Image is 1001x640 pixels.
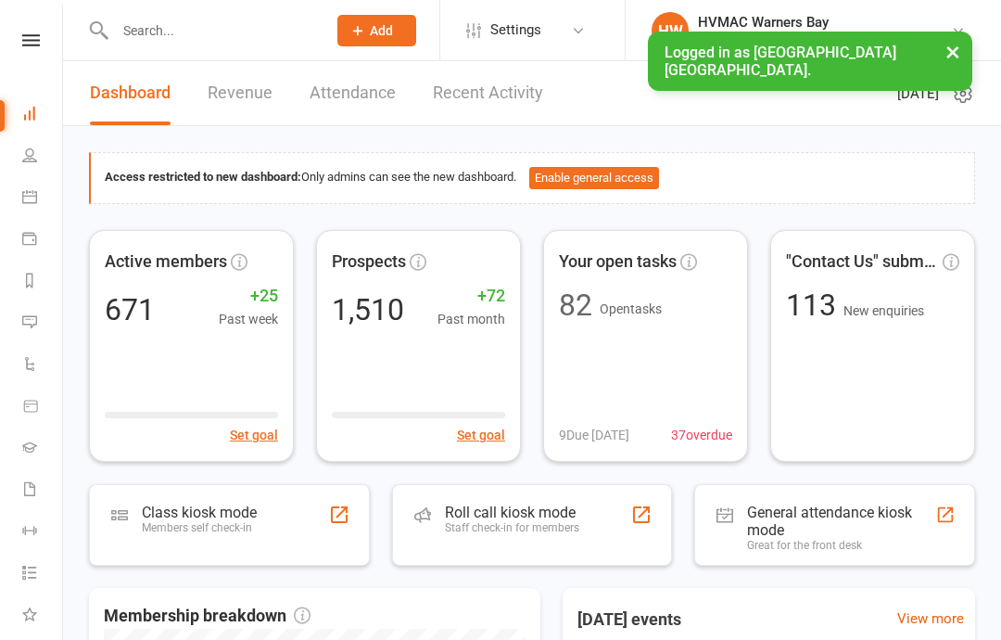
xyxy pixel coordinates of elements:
div: 1,510 [332,295,404,325]
div: General attendance kiosk mode [747,504,935,539]
a: Calendar [22,178,64,220]
div: Class kiosk mode [142,504,257,521]
span: 37 overdue [671,425,732,445]
span: Logged in as [GEOGRAPHIC_DATA] [GEOGRAPHIC_DATA]. [665,44,896,79]
button: Set goal [457,425,505,445]
span: Membership breakdown [104,603,310,630]
span: Add [370,23,393,38]
div: Only admins can see the new dashboard. [105,167,960,189]
div: Staff check-in for members [445,521,579,534]
button: Add [337,15,416,46]
div: Members self check-in [142,521,257,534]
span: +72 [437,283,505,310]
button: Set goal [230,425,278,445]
input: Search... [109,18,313,44]
div: Roll call kiosk mode [445,504,579,521]
button: × [936,32,969,71]
span: Open tasks [600,301,662,316]
a: View more [897,608,964,630]
button: Enable general access [529,167,659,189]
span: Your open tasks [559,249,677,275]
span: New enquiries [843,303,924,318]
span: Past month [437,309,505,329]
div: HVMAC Warners Bay [698,14,951,31]
div: 671 [105,295,155,325]
div: [GEOGRAPHIC_DATA] [GEOGRAPHIC_DATA] [698,31,951,47]
strong: Access restricted to new dashboard: [105,170,301,184]
a: Dashboard [22,95,64,136]
a: What's New [22,595,64,637]
div: HW [652,12,689,49]
div: 82 [559,290,592,320]
span: "Contact Us" submissions [786,249,939,275]
span: +25 [219,283,278,310]
span: Past week [219,309,278,329]
h3: [DATE] events [563,603,696,636]
a: People [22,136,64,178]
span: Settings [490,9,541,51]
a: Payments [22,220,64,262]
span: 9 Due [DATE] [559,425,629,445]
a: Reports [22,262,64,303]
span: Active members [105,249,227,275]
div: Great for the front desk [747,539,935,552]
span: 113 [786,288,843,323]
span: Prospects [332,249,406,275]
a: Product Sales [22,387,64,429]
